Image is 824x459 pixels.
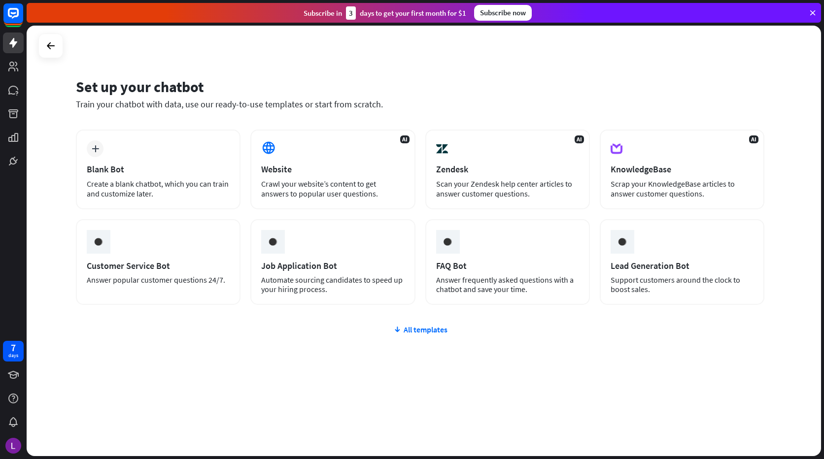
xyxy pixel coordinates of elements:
div: 7 [11,343,16,352]
div: days [8,352,18,359]
div: 3 [346,6,356,20]
a: 7 days [3,341,24,361]
div: Subscribe in days to get your first month for $1 [304,6,466,20]
div: Subscribe now [474,5,532,21]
